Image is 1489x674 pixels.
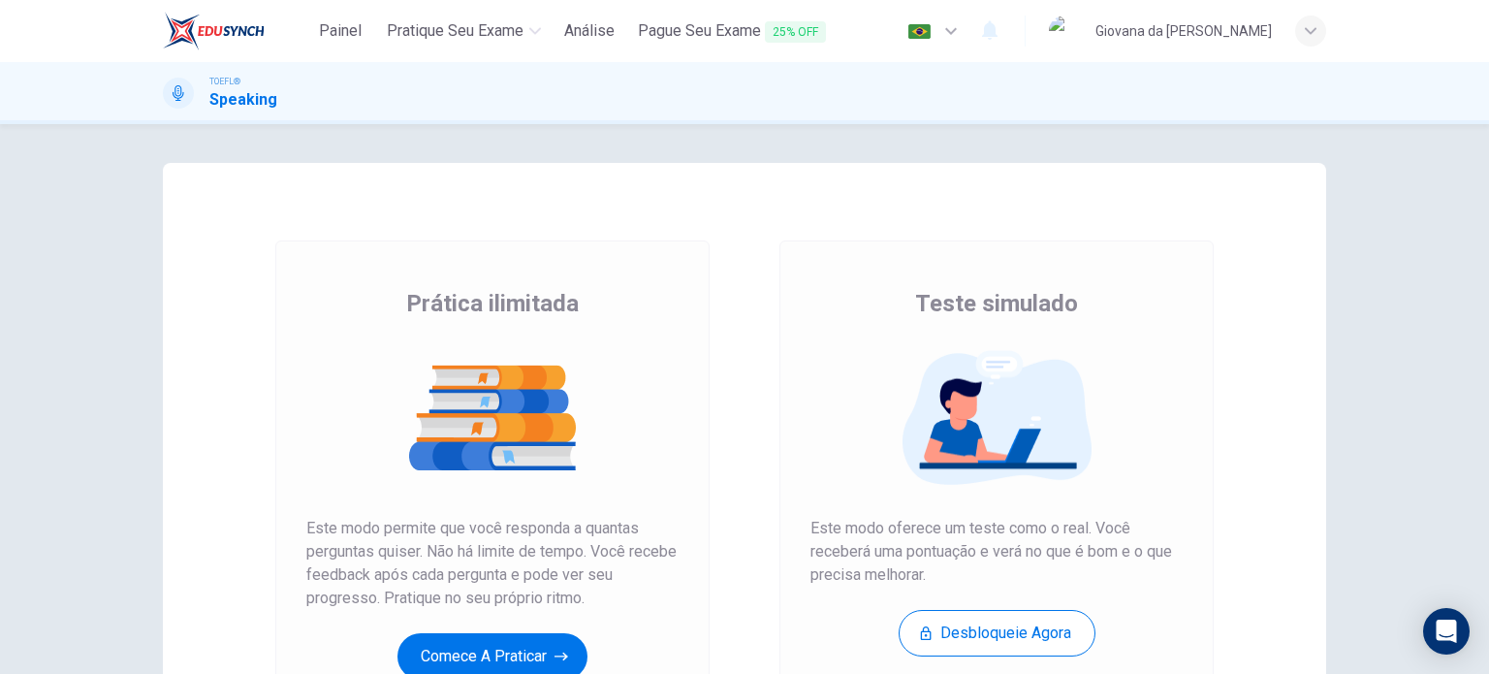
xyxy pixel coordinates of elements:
[387,19,523,43] span: Pratique seu exame
[209,88,277,112] h1: Speaking
[564,19,615,43] span: Análise
[899,610,1095,657] button: Desbloqueie agora
[915,288,1078,319] span: Teste simulado
[406,288,579,319] span: Prática ilimitada
[810,517,1183,587] span: Este modo oferece um teste como o real. Você receberá uma pontuação e verá no que é bom e o que p...
[379,14,549,48] button: Pratique seu exame
[556,14,622,48] button: Análise
[765,21,826,43] span: 25% OFF
[1423,608,1470,655] div: Open Intercom Messenger
[163,12,265,50] img: EduSynch logo
[309,14,371,48] button: Painel
[209,75,240,88] span: TOEFL®
[163,12,309,50] a: EduSynch logo
[638,19,826,44] span: Pague Seu Exame
[1049,16,1080,47] img: Profile picture
[556,14,622,49] a: Análise
[630,14,834,49] button: Pague Seu Exame25% OFF
[319,19,362,43] span: Painel
[306,517,679,610] span: Este modo permite que você responda a quantas perguntas quiser. Não há limite de tempo. Você rece...
[309,14,371,49] a: Painel
[1095,19,1272,43] div: Giovana da [PERSON_NAME]
[907,24,932,39] img: pt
